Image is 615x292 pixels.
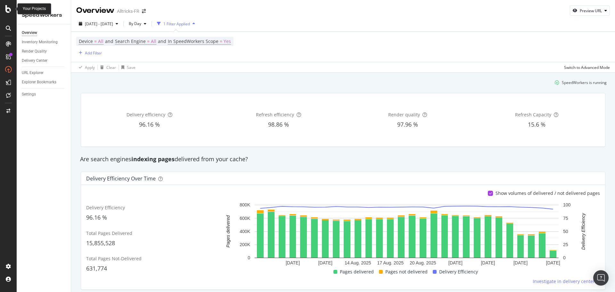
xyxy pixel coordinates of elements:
[154,19,198,29] button: 1 Filter Applied
[515,112,551,118] span: Refresh Capacity
[22,79,66,86] a: Explorer Bookmarks
[22,39,58,46] div: Inventory Monitoring
[22,12,66,19] div: SpeedWorkers
[79,38,93,44] span: Device
[225,215,231,248] text: Pages delivered
[86,175,156,182] div: Delivery Efficiency over time
[546,261,560,266] text: [DATE]
[76,62,95,72] button: Apply
[22,70,44,76] div: URL Explorer
[533,278,595,285] span: Investigate in delivery center
[86,239,115,247] span: 15,855,528
[220,38,222,44] span: =
[76,49,102,57] button: Add Filter
[94,38,97,44] span: =
[286,261,300,266] text: [DATE]
[385,268,428,276] span: Pages not delivered
[562,80,607,85] div: SpeedWorkers is running
[581,213,586,250] text: Delivery Efficiency
[580,8,602,13] div: Preview URL
[528,121,545,128] span: 15.6 %
[563,229,568,234] text: 50
[240,229,250,234] text: 400K
[22,70,66,76] a: URL Explorer
[345,261,371,266] text: 14 Aug. 2025
[158,38,166,44] span: and
[85,21,113,27] span: [DATE] - [DATE]
[22,91,36,98] div: Settings
[147,38,150,44] span: =
[85,50,102,56] div: Add Filter
[256,112,294,118] span: Refresh efficiency
[22,39,66,46] a: Inventory Monitoring
[563,216,568,221] text: 75
[115,38,146,44] span: Search Engine
[448,261,463,266] text: [DATE]
[388,112,420,118] span: Render quality
[86,255,142,262] span: Total Pages Not-Delivered
[77,155,609,163] div: Are search engines delivered from your cache?
[86,230,132,236] span: Total Pages Delivered
[106,65,116,70] div: Clear
[248,255,250,261] text: 0
[533,278,600,285] a: Investigate in delivery center
[377,261,404,266] text: 17 Aug. 2025
[593,270,609,286] div: Open Intercom Messenger
[86,204,125,211] span: Delivery Efficiency
[318,261,332,266] text: [DATE]
[240,203,250,208] text: 800K
[127,112,165,118] span: Delivery efficiency
[142,9,146,13] div: arrow-right-arrow-left
[397,121,418,128] span: 97.96 %
[22,57,47,64] div: Delivery Center
[86,213,107,221] span: 96.16 %
[513,261,528,266] text: [DATE]
[85,65,95,70] div: Apply
[563,255,566,261] text: 0
[98,37,103,46] span: All
[22,79,56,86] div: Explorer Bookmarks
[410,261,436,266] text: 20 Aug. 2025
[224,37,231,46] span: Yes
[22,29,66,36] a: Overview
[22,91,66,98] a: Settings
[151,37,156,46] span: All
[563,242,568,247] text: 25
[22,29,37,36] div: Overview
[105,38,113,44] span: and
[240,242,250,247] text: 200K
[340,268,374,276] span: Pages delivered
[139,121,160,128] span: 96.16 %
[126,19,149,29] button: By Day
[22,57,66,64] a: Delivery Center
[217,202,596,268] svg: A chart.
[117,8,139,14] div: Alltricks-FR
[23,6,46,12] div: Your Projects
[22,48,47,55] div: Render Quality
[98,62,116,72] button: Clear
[76,5,114,16] div: Overview
[127,65,135,70] div: Save
[268,121,289,128] span: 98.86 %
[163,21,190,27] div: 1 Filter Applied
[570,5,610,16] button: Preview URL
[481,261,495,266] text: [DATE]
[562,62,610,72] button: Switch to Advanced Mode
[496,190,600,196] div: Show volumes of delivered / not delivered pages
[76,19,121,29] button: [DATE] - [DATE]
[564,65,610,70] div: Switch to Advanced Mode
[86,264,107,272] span: 631,774
[168,38,218,44] span: In SpeedWorkers Scope
[240,216,250,221] text: 600K
[439,268,478,276] span: Delivery Efficiency
[22,48,66,55] a: Render Quality
[563,203,571,208] text: 100
[119,62,135,72] button: Save
[126,21,141,26] span: By Day
[131,155,175,163] strong: indexing pages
